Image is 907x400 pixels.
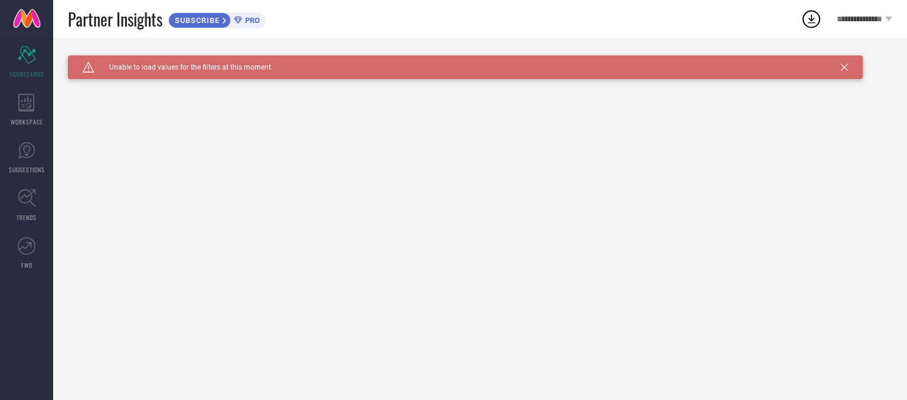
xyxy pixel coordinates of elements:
span: SUBSCRIBE [169,16,223,25]
div: Open download list [801,8,822,29]
a: SUBSCRIBEPRO [168,9,266,28]
span: WORKSPACE [11,117,43,126]
span: PRO [242,16,260,25]
span: FWD [21,261,32,270]
span: Partner Insights [68,7,162,31]
span: SUGGESTIONS [9,165,45,174]
span: Unable to load values for the filters at this moment. [94,63,273,71]
span: SCORECARDS [9,70,44,78]
span: TRENDS [17,213,37,222]
div: Unable to load filters at this moment. Please try later. [68,55,892,65]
